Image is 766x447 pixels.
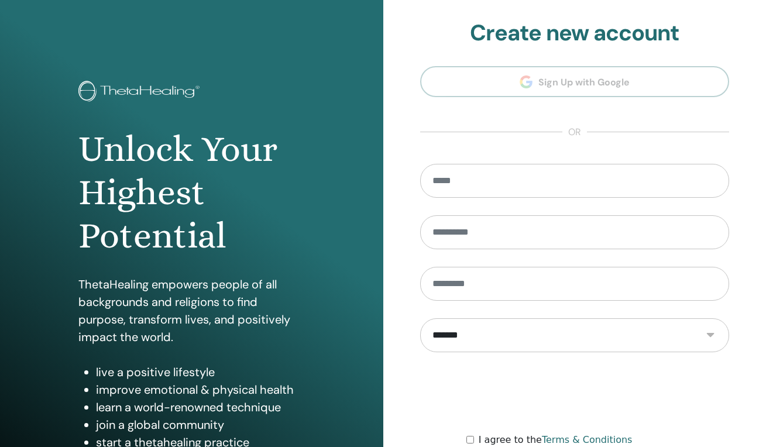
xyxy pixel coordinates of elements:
[96,416,304,434] li: join a global community
[542,434,632,445] a: Terms & Conditions
[96,381,304,398] li: improve emotional & physical health
[96,363,304,381] li: live a positive lifestyle
[562,125,587,139] span: or
[486,370,664,415] iframe: reCAPTCHA
[78,276,304,346] p: ThetaHealing empowers people of all backgrounds and religions to find purpose, transform lives, a...
[78,128,304,258] h1: Unlock Your Highest Potential
[479,433,633,447] label: I agree to the
[96,398,304,416] li: learn a world-renowned technique
[420,20,730,47] h2: Create new account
